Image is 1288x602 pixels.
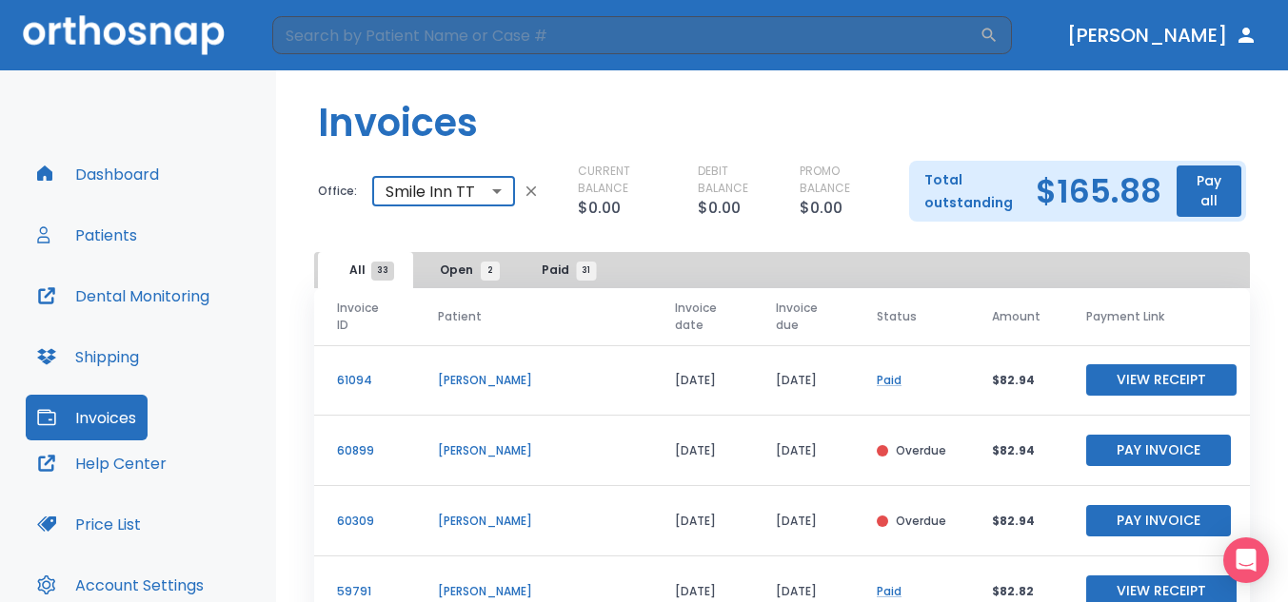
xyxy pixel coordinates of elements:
[992,442,1040,459] p: $82.94
[992,308,1040,325] span: Amount
[753,345,854,416] td: [DATE]
[438,308,482,325] span: Patient
[698,163,769,197] p: DEBIT BALANCE
[481,262,500,281] span: 2
[1086,371,1237,387] a: View Receipt
[438,442,629,459] p: [PERSON_NAME]
[440,262,490,279] span: Open
[349,262,383,279] span: All
[992,372,1040,389] p: $82.94
[652,416,753,486] td: [DATE]
[1086,582,1237,598] a: View Receipt
[675,300,717,334] span: Invoice date
[26,334,150,379] button: Shipping
[337,372,392,389] p: 61094
[1036,177,1161,205] h2: $165.88
[924,168,1020,214] p: Total outstanding
[1086,364,1237,396] button: View Receipt
[26,501,152,547] button: Price List
[272,16,980,54] input: Search by Patient Name or Case #
[1086,435,1231,466] button: Pay Invoice
[576,262,596,281] span: 31
[1086,505,1231,536] button: Pay Invoice
[337,583,392,600] p: 59791
[318,94,478,151] h1: Invoices
[26,440,178,486] button: Help Center
[438,583,629,600] p: [PERSON_NAME]
[1086,441,1231,457] a: Pay Invoice
[1060,18,1265,52] button: [PERSON_NAME]
[26,151,170,197] button: Dashboard
[698,197,741,220] p: $0.00
[438,372,629,389] p: [PERSON_NAME]
[337,300,379,334] span: Invoice ID
[1223,537,1269,583] div: Open Intercom Messenger
[776,300,818,334] span: Invoice due
[800,197,842,220] p: $0.00
[652,345,753,416] td: [DATE]
[896,513,946,530] p: Overdue
[26,273,221,319] button: Dental Monitoring
[877,372,902,388] a: Paid
[337,513,392,530] p: 60309
[578,163,667,197] p: CURRENT BALANCE
[992,513,1040,530] p: $82.94
[992,583,1040,600] p: $82.82
[896,442,946,459] p: Overdue
[318,183,357,200] p: Office:
[372,172,515,210] div: Smile Inn TT
[23,15,225,54] img: Orthosnap
[26,212,149,258] button: Patients
[371,262,394,281] span: 33
[1086,512,1231,528] a: Pay Invoice
[1177,165,1241,217] button: Pay all
[652,486,753,556] td: [DATE]
[753,486,854,556] td: [DATE]
[1086,308,1164,325] span: Payment Link
[318,252,615,288] div: tabs
[26,395,148,440] button: Invoices
[753,416,854,486] td: [DATE]
[877,308,917,325] span: Status
[877,583,902,599] a: Paid
[578,197,621,220] p: $0.00
[438,513,629,530] p: [PERSON_NAME]
[800,163,879,197] p: PROMO BALANCE
[542,262,586,279] span: Paid
[337,442,392,459] p: 60899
